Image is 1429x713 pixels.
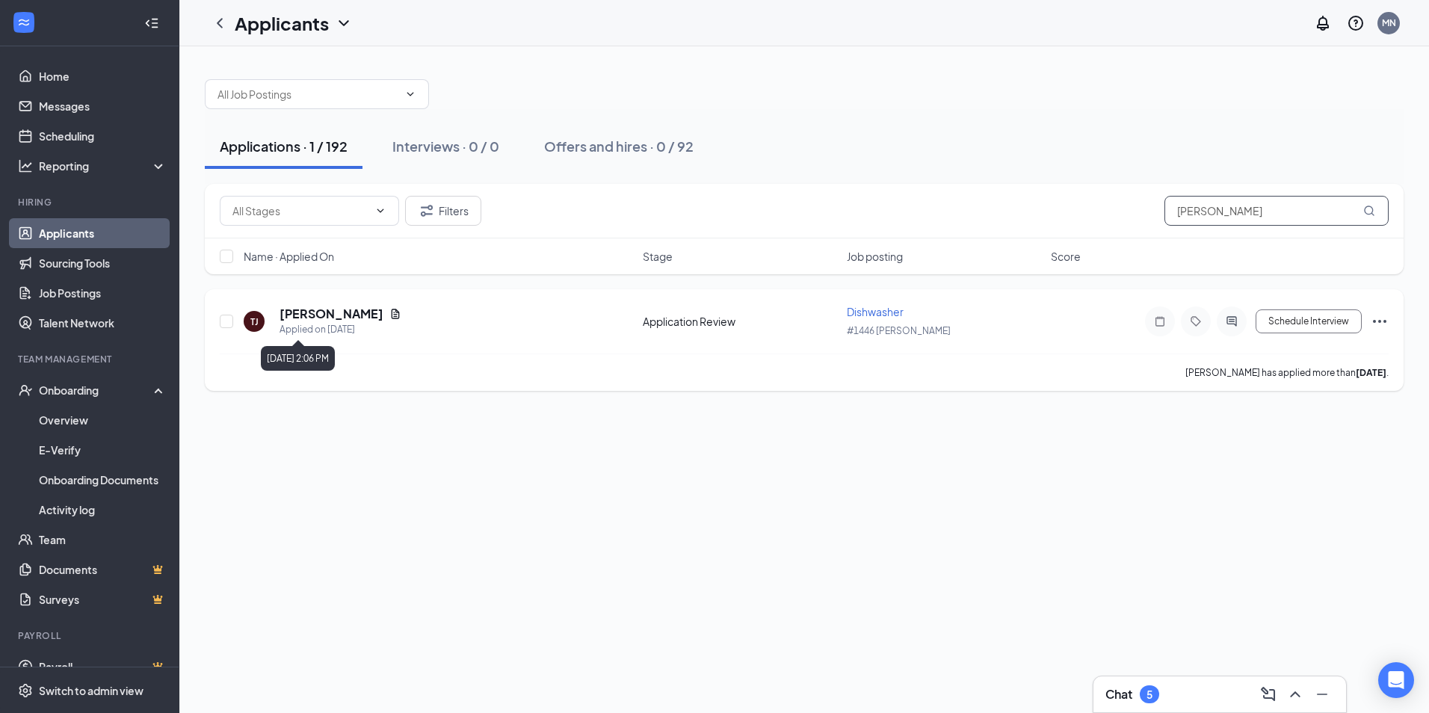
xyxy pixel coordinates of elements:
span: Stage [643,249,673,264]
svg: Document [389,308,401,320]
svg: UserCheck [18,383,33,398]
div: Switch to admin view [39,683,143,698]
svg: Settings [18,683,33,698]
svg: Tag [1187,315,1205,327]
a: Overview [39,405,167,435]
button: Schedule Interview [1256,309,1362,333]
a: Scheduling [39,121,167,151]
a: Job Postings [39,278,167,308]
svg: ChevronDown [374,205,386,217]
h3: Chat [1105,686,1132,703]
svg: Minimize [1313,685,1331,703]
div: Onboarding [39,383,154,398]
div: Payroll [18,629,164,642]
svg: Note [1151,315,1169,327]
a: Messages [39,91,167,121]
span: #1446 [PERSON_NAME] [847,325,951,336]
svg: Ellipses [1371,312,1389,330]
input: Search in applications [1164,196,1389,226]
div: 5 [1146,688,1152,701]
svg: ChevronDown [335,14,353,32]
svg: ChevronLeft [211,14,229,32]
h5: [PERSON_NAME] [280,306,383,322]
svg: QuestionInfo [1347,14,1365,32]
svg: MagnifyingGlass [1363,205,1375,217]
svg: ChevronUp [1286,685,1304,703]
a: Activity log [39,495,167,525]
div: Offers and hires · 0 / 92 [544,137,694,155]
button: ChevronUp [1283,682,1307,706]
div: Interviews · 0 / 0 [392,137,499,155]
svg: ComposeMessage [1259,685,1277,703]
div: Hiring [18,196,164,209]
svg: Collapse [144,16,159,31]
span: Dishwasher [847,305,904,318]
span: Job posting [847,249,903,264]
div: Team Management [18,353,164,365]
a: PayrollCrown [39,652,167,682]
a: Sourcing Tools [39,248,167,278]
div: Open Intercom Messenger [1378,662,1414,698]
button: Minimize [1310,682,1334,706]
span: Score [1051,249,1081,264]
div: Applications · 1 / 192 [220,137,348,155]
a: Applicants [39,218,167,248]
a: E-Verify [39,435,167,465]
a: Talent Network [39,308,167,338]
button: Filter Filters [405,196,481,226]
a: Onboarding Documents [39,465,167,495]
svg: Notifications [1314,14,1332,32]
div: [DATE] 2:06 PM [261,346,335,371]
span: Name · Applied On [244,249,334,264]
a: DocumentsCrown [39,555,167,584]
svg: Filter [418,202,436,220]
a: SurveysCrown [39,584,167,614]
div: Applied on [DATE] [280,322,401,337]
input: All Job Postings [217,86,398,102]
button: ComposeMessage [1256,682,1280,706]
div: Application Review [643,314,838,329]
svg: WorkstreamLogo [16,15,31,30]
input: All Stages [232,203,368,219]
svg: ChevronDown [404,88,416,100]
a: Home [39,61,167,91]
div: Reporting [39,158,167,173]
a: Team [39,525,167,555]
h1: Applicants [235,10,329,36]
div: TJ [250,315,259,328]
svg: Analysis [18,158,33,173]
svg: ActiveChat [1223,315,1241,327]
b: [DATE] [1356,367,1386,378]
div: MN [1382,16,1396,29]
p: [PERSON_NAME] has applied more than . [1185,366,1389,379]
